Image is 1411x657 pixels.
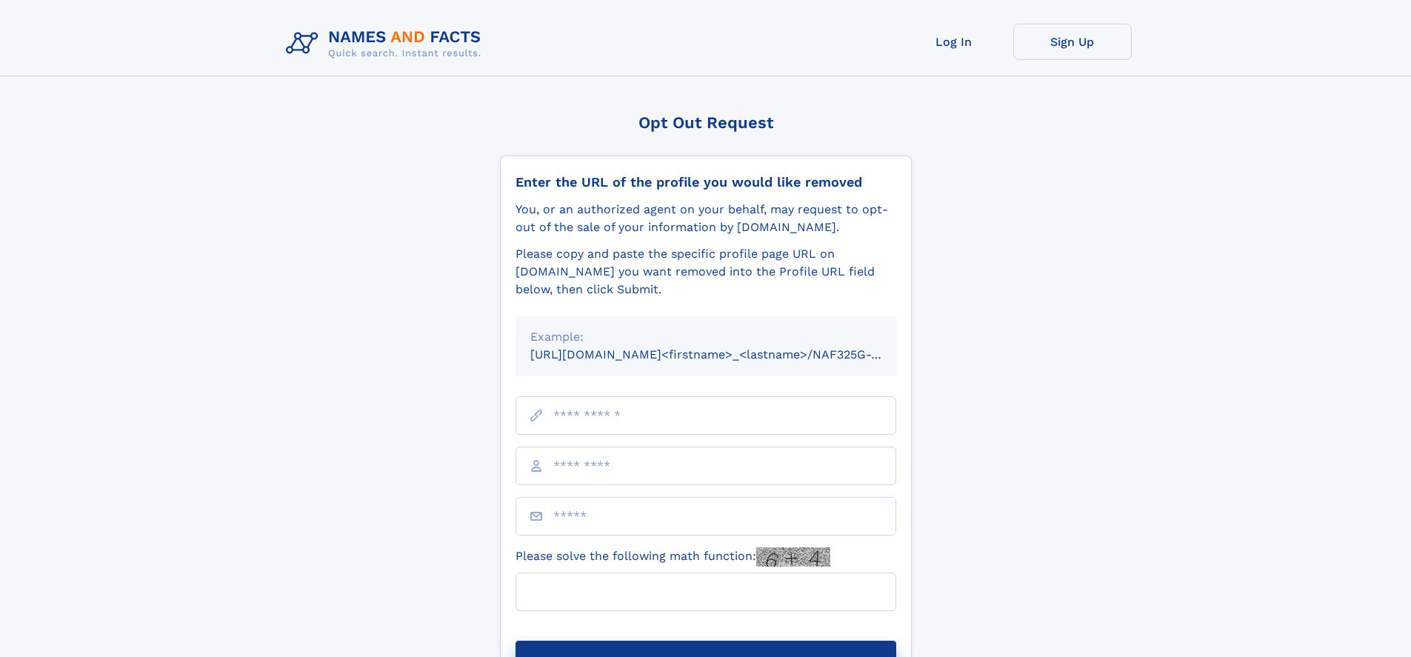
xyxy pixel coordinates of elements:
[530,328,881,346] div: Example:
[500,113,912,132] div: Opt Out Request
[516,547,830,567] label: Please solve the following math function:
[516,174,896,190] div: Enter the URL of the profile you would like removed
[516,245,896,299] div: Please copy and paste the specific profile page URL on [DOMAIN_NAME] you want removed into the Pr...
[530,347,924,361] small: [URL][DOMAIN_NAME]<firstname>_<lastname>/NAF325G-xxxxxxxx
[1013,24,1132,60] a: Sign Up
[895,24,1013,60] a: Log In
[516,201,896,236] div: You, or an authorized agent on your behalf, may request to opt-out of the sale of your informatio...
[280,24,493,64] img: Logo Names and Facts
